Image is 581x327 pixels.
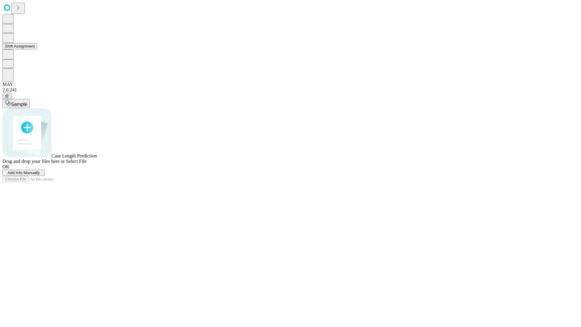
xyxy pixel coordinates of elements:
[2,164,9,169] span: OR
[5,94,9,98] span: @
[2,82,579,87] div: MAY
[2,159,65,164] span: Drag and drop your files here or
[2,170,45,176] button: Add Info Manually
[66,159,87,164] span: Select File
[2,87,579,93] div: 2.0.241
[51,153,97,158] span: Case Length Prediction
[2,99,30,108] button: Sample
[2,93,11,99] button: @
[8,170,40,175] span: Add Info Manually
[11,102,27,107] span: Sample
[2,43,37,49] button: Shift Assignment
